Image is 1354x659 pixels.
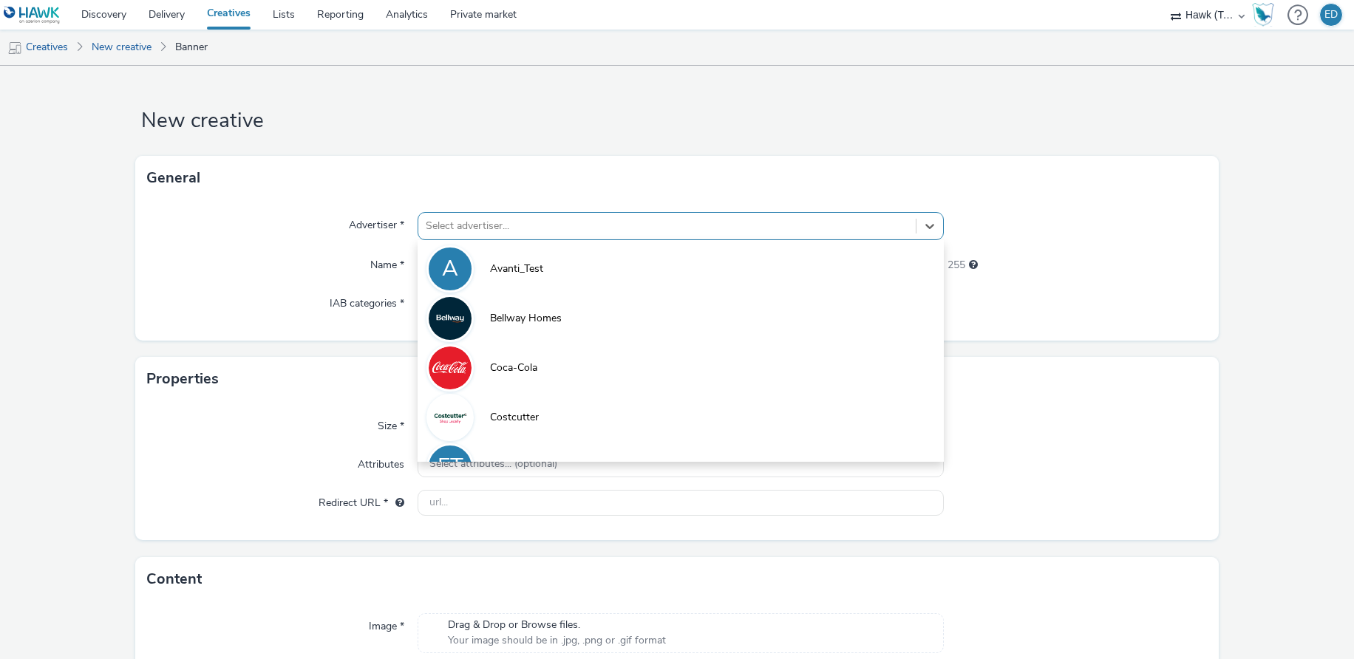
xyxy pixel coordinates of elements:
a: Banner [168,30,215,65]
span: Costcutter [490,410,539,425]
label: Advertiser * [343,212,410,233]
label: IAB categories * [324,290,410,311]
span: Your image should be in .jpg, .png or .gif format [448,633,666,648]
div: ED [1324,4,1338,26]
img: Hawk Academy [1252,3,1274,27]
label: Attributes [352,451,410,472]
a: Hawk Academy [1252,3,1280,27]
span: Bellway Homes [490,311,562,326]
span: Avanti_Test [490,262,543,276]
h1: New creative [135,107,1219,135]
label: Redirect URL * [313,490,410,511]
span: 255 [948,258,965,273]
div: URL will be used as a validation URL with some SSPs and it will be the redirection URL of your cr... [388,496,404,511]
h3: Content [146,568,202,590]
span: [PERSON_NAME] [490,460,573,474]
div: Maximum 255 characters [969,258,978,273]
img: Costcutter [429,396,472,439]
label: Image * [363,613,410,634]
img: Bellway Homes [429,297,472,340]
span: Select attributes... (optional) [429,458,557,471]
a: New creative [84,30,159,65]
label: Name * [364,252,410,273]
label: Size * [372,413,410,434]
span: Coca-Cola [490,361,537,375]
img: mobile [7,41,22,55]
div: ET [438,446,463,488]
input: url... [418,490,944,516]
img: undefined Logo [4,6,61,24]
span: Drag & Drop or Browse files. [448,618,666,632]
img: Coca-Cola [429,346,472,389]
h3: Properties [146,368,219,390]
h3: General [146,167,200,189]
div: A [442,248,458,290]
